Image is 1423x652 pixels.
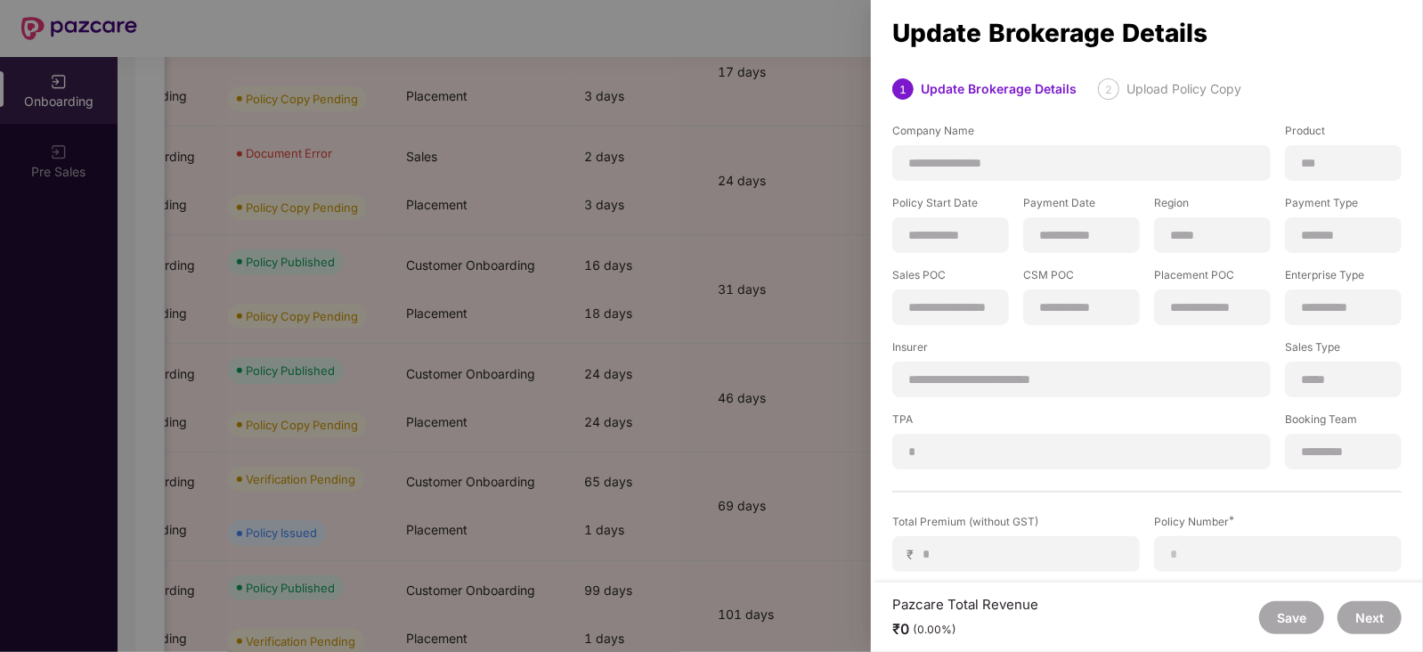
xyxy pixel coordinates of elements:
div: Upload Policy Copy [1126,78,1241,100]
button: Next [1338,601,1402,634]
label: Product [1285,123,1402,145]
label: Sales POC [892,267,1009,289]
label: Insurer [892,339,1271,362]
label: Policy Start Date [892,195,1009,217]
label: Region [1154,195,1271,217]
label: Payment Type [1285,195,1402,217]
label: CSM POC [1023,267,1140,289]
label: Sales Type [1285,339,1402,362]
label: TPA [892,412,1271,434]
div: Pazcare Total Revenue [892,596,1038,613]
div: Update Brokerage Details [921,78,1077,100]
span: 1 [899,83,907,96]
div: Update Brokerage Details [892,23,1402,43]
label: Enterprise Type [1285,267,1402,289]
label: Total Premium (without GST) [892,514,1140,536]
label: Company Name [892,123,1271,145]
div: Policy Number [1154,514,1402,529]
button: Save [1259,601,1324,634]
span: 2 [1105,83,1112,96]
div: (0.00%) [913,623,956,637]
label: Payment Date [1023,195,1140,217]
label: Booking Team [1285,412,1402,434]
span: ₹ [907,546,921,563]
div: ₹0 [892,620,1038,639]
label: Placement POC [1154,267,1271,289]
